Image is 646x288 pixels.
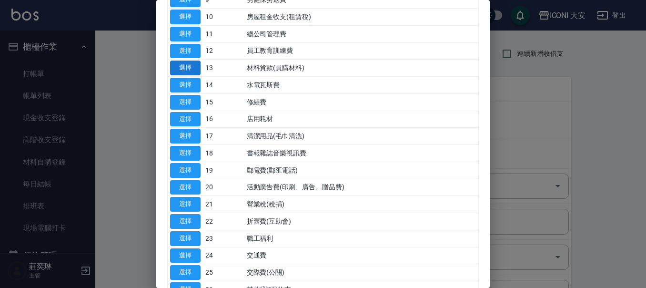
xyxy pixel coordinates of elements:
[170,180,201,195] button: 選擇
[170,231,201,246] button: 選擇
[170,129,201,144] button: 選擇
[203,196,244,213] td: 21
[203,230,244,247] td: 23
[170,197,201,212] button: 選擇
[203,60,244,77] td: 13
[170,248,201,263] button: 選擇
[244,230,478,247] td: 職工福利
[244,179,478,196] td: 活動廣告費(印刷、廣告、贈品費)
[170,265,201,280] button: 選擇
[203,77,244,94] td: 14
[203,247,244,264] td: 24
[244,42,478,60] td: 員工教育訓練費
[244,196,478,213] td: 營業稅(稅捐)
[203,9,244,26] td: 10
[244,77,478,94] td: 水電瓦斯費
[244,145,478,162] td: 書報雜誌音樂視訊費
[170,78,201,93] button: 選擇
[170,27,201,41] button: 選擇
[244,264,478,281] td: 交際費(公關)
[170,146,201,161] button: 選擇
[170,10,201,24] button: 選擇
[203,128,244,145] td: 17
[203,93,244,111] td: 15
[170,214,201,229] button: 選擇
[244,128,478,145] td: 清潔用品(毛巾清洗)
[203,179,244,196] td: 20
[203,264,244,281] td: 25
[244,93,478,111] td: 修繕費
[203,213,244,230] td: 22
[203,42,244,60] td: 12
[170,163,201,178] button: 選擇
[170,44,201,59] button: 選擇
[203,111,244,128] td: 16
[244,213,478,230] td: 折舊費(互助會)
[244,60,478,77] td: 材料貨款(員購材料)
[170,95,201,110] button: 選擇
[244,9,478,26] td: 房屋租金收支(租賃稅)
[170,61,201,75] button: 選擇
[203,145,244,162] td: 18
[244,25,478,42] td: 總公司管理費
[244,111,478,128] td: 店用耗材
[244,247,478,264] td: 交通費
[244,162,478,179] td: 郵電費(郵匯電話)
[170,112,201,127] button: 選擇
[203,25,244,42] td: 11
[203,162,244,179] td: 19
